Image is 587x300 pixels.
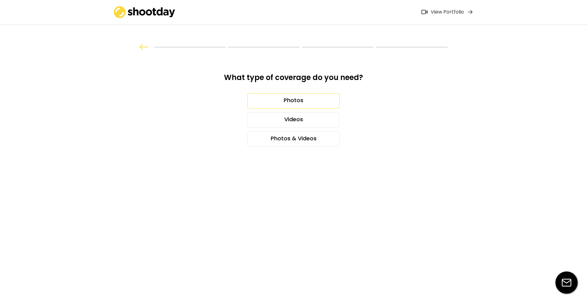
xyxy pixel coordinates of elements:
div: What type of coverage do you need? [210,73,377,87]
img: email-icon%20%281%29.svg [555,271,578,294]
img: arrow%20back.svg [139,44,149,50]
img: Icon%20feather-video%402x.png [421,10,428,14]
div: Photos [247,93,340,109]
div: Videos [247,112,340,128]
img: shootday_logo.png [114,6,175,18]
div: Photos & Videos [247,131,340,147]
div: View Portfolio [431,9,464,15]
